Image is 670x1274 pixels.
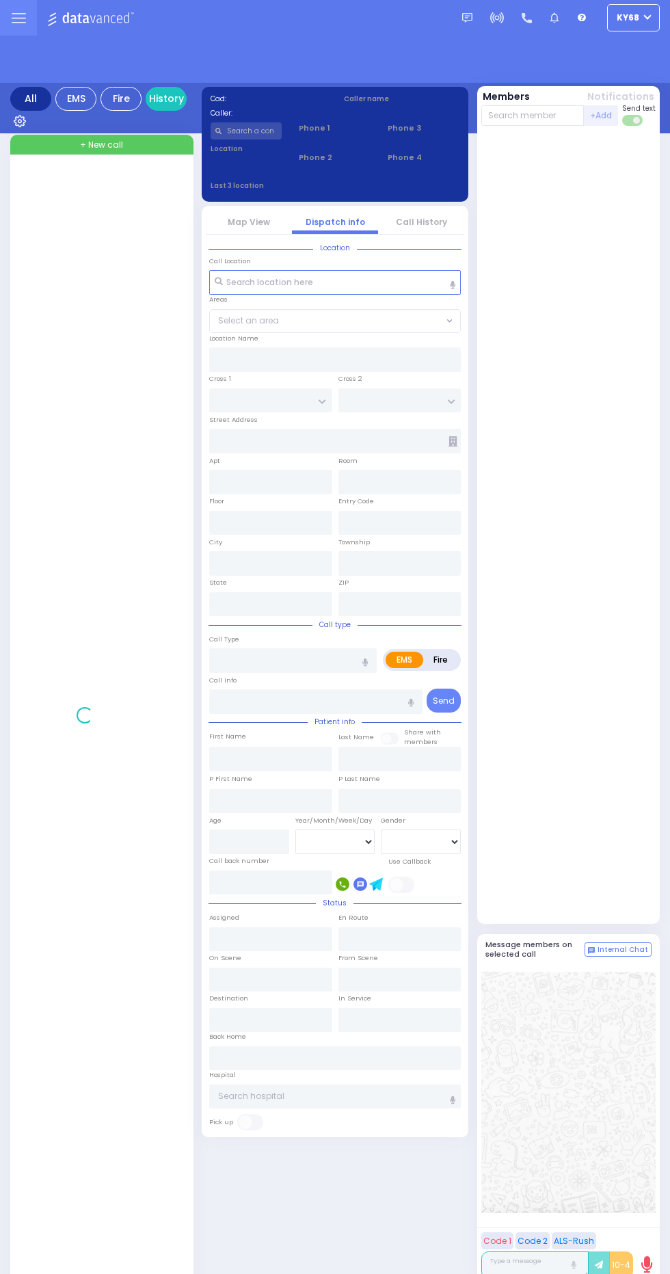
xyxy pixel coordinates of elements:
input: Search member [481,105,585,126]
div: All [10,87,51,111]
label: Call back number [209,856,269,866]
label: Pick up [209,1117,233,1127]
a: Call History [396,216,447,228]
label: Gender [381,816,405,825]
button: Internal Chat [585,942,652,957]
button: ky68 [607,4,660,31]
label: Hospital [209,1070,236,1080]
span: Other building occupants [448,436,457,447]
label: City [209,538,222,547]
button: Notifications [587,90,654,104]
div: Year/Month/Week/Day [295,816,375,825]
label: Assigned [209,913,239,923]
button: Send [427,689,461,713]
input: Search hospital [209,1085,461,1109]
h5: Message members on selected call [485,940,585,958]
a: Dispatch info [306,216,365,228]
label: Call Location [209,256,251,266]
label: P Last Name [338,774,380,784]
span: Phone 2 [299,152,371,163]
label: Street Address [209,415,258,425]
label: In Service [338,994,371,1003]
label: Location [211,144,282,154]
label: Call Type [209,635,239,644]
label: Location Name [209,334,258,343]
label: Apt [209,456,220,466]
label: Fire [423,652,459,668]
label: Cad: [211,94,327,104]
label: Cross 1 [209,374,231,384]
img: Logo [47,10,138,27]
input: Search a contact [211,122,282,140]
button: Members [483,90,530,104]
button: Code 1 [481,1232,513,1249]
label: On Scene [209,953,241,963]
span: ky68 [617,12,639,24]
input: Search location here [209,270,461,295]
label: Use Callback [388,857,431,866]
small: Share with [404,728,441,736]
span: Call type [312,620,358,630]
label: Destination [209,994,248,1003]
span: Patient info [308,717,362,727]
span: Phone 4 [388,152,459,163]
label: EMS [386,652,423,668]
span: Location [313,243,357,253]
span: Select an area [218,315,279,327]
button: Code 2 [515,1232,550,1249]
span: Phone 3 [388,122,459,134]
span: + New call [80,139,123,151]
label: ZIP [338,578,349,587]
label: Caller name [344,94,460,104]
label: Township [338,538,370,547]
label: Floor [209,496,224,506]
label: En Route [338,913,368,923]
img: comment-alt.png [588,947,595,954]
label: From Scene [338,953,378,963]
a: Map View [228,216,270,228]
label: Entry Code [338,496,374,506]
label: Room [338,456,358,466]
div: Fire [100,87,142,111]
label: State [209,578,227,587]
label: Turn off text [622,114,644,127]
button: ALS-Rush [552,1232,596,1249]
label: P First Name [209,774,252,784]
img: message.svg [462,13,472,23]
a: History [146,87,187,111]
span: Internal Chat [598,945,648,955]
span: Send text [622,103,656,114]
label: Age [209,816,222,825]
label: Call Info [209,676,237,685]
label: Last 3 location [211,181,336,191]
label: Back Home [209,1032,246,1041]
label: Cross 2 [338,374,362,384]
label: Areas [209,295,228,304]
span: members [404,737,438,746]
span: Phone 1 [299,122,371,134]
label: Last Name [338,732,374,742]
div: EMS [55,87,96,111]
label: Caller: [211,108,327,118]
span: Status [316,898,353,908]
label: First Name [209,732,246,741]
